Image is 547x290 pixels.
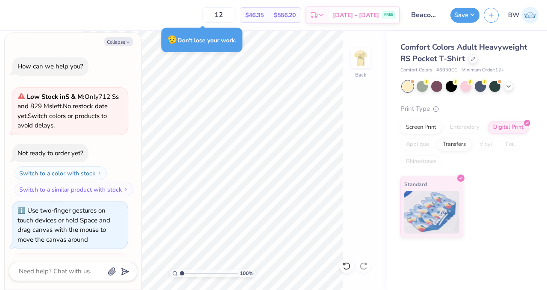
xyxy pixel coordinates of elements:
[355,71,366,79] div: Back
[508,7,538,24] a: BW
[400,155,442,168] div: Rhinestones
[400,104,530,114] div: Print Type
[522,7,538,24] img: Brooke Williams
[333,11,379,20] span: [DATE] - [DATE]
[124,187,129,192] img: Switch to a similar product with stock
[161,28,242,52] div: Don’t lose your work.
[508,10,520,20] span: BW
[240,269,253,277] span: 100 %
[274,11,296,20] span: $556.20
[104,37,133,46] button: Collapse
[18,62,83,71] div: How can we help you?
[245,11,264,20] span: $46.35
[15,166,107,180] button: Switch to a color with stock
[400,138,435,151] div: Applique
[450,8,479,23] button: Save
[18,149,83,157] div: Not ready to order yet?
[97,171,102,176] img: Switch to a color with stock
[400,42,527,64] span: Comfort Colors Adult Heavyweight RS Pocket T-Shirt
[202,7,235,23] input: – –
[400,121,442,134] div: Screen Print
[18,92,119,130] span: Only 712 Ss and 829 Ms left. Switch colors or products to avoid delays.
[384,12,393,18] span: FREE
[18,206,110,244] div: Use two-finger gestures on touch devices or hold Space and drag canvas with the mouse to move the...
[436,67,457,74] span: # 6030CC
[352,50,369,67] img: Back
[404,191,459,234] img: Standard
[437,138,471,151] div: Transfers
[474,138,498,151] div: Vinyl
[404,180,427,189] span: Standard
[400,67,432,74] span: Comfort Colors
[462,67,504,74] span: Minimum Order: 12 +
[488,121,529,134] div: Digital Print
[27,92,85,101] strong: Low Stock in S & M :
[15,183,133,196] button: Switch to a similar product with stock
[18,102,108,120] span: No restock date yet.
[404,6,446,24] input: Untitled Design
[500,138,521,151] div: Foil
[444,121,485,134] div: Embroidery
[167,34,177,45] span: 😥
